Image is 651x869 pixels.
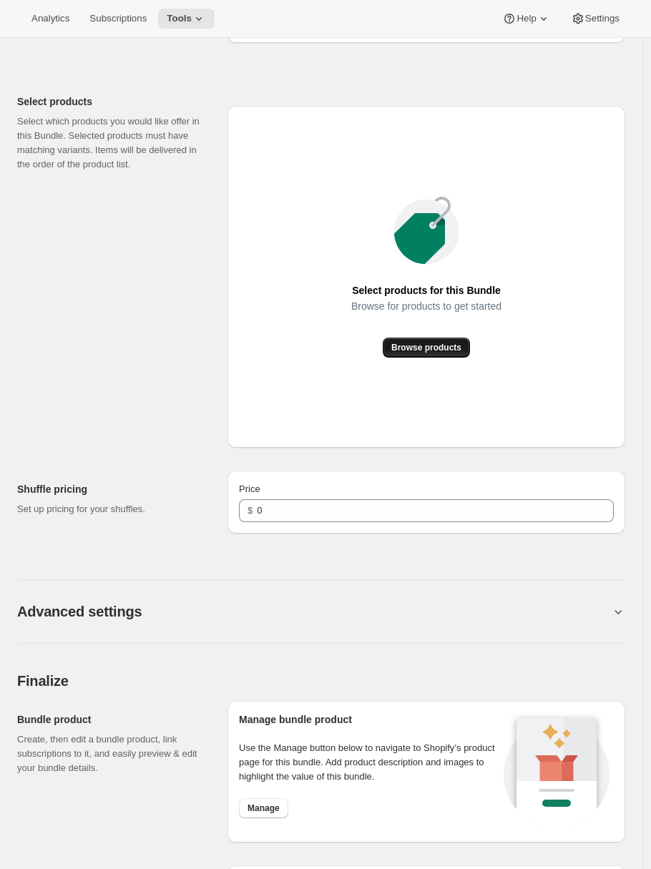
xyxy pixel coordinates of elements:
[352,280,501,300] span: Select products for this Bundle
[23,9,78,29] button: Analytics
[17,603,142,620] h2: Advanced settings
[17,114,205,172] p: Select which products you would like offer in this Bundle. Selected products must have matching v...
[17,482,205,496] h2: Shuffle pricing
[239,483,260,494] span: Price
[17,672,625,689] h2: Finalize
[562,9,628,29] button: Settings
[31,13,69,24] span: Analytics
[383,338,470,358] button: Browse products
[17,712,205,727] h2: Bundle product
[248,802,280,814] span: Manage
[494,9,559,29] button: Help
[248,505,253,516] span: $
[391,342,461,353] span: Browse products
[17,603,611,620] button: Advanced settings
[585,13,620,24] span: Settings
[239,712,499,727] h2: Manage bundle product
[351,296,501,316] span: Browse for products to get started
[158,9,215,29] button: Tools
[239,798,288,818] button: Manage
[257,499,592,522] input: 10.00
[239,741,499,784] p: Use the Manage button below to navigate to Shopify’s product page for this bundle. Add product de...
[17,94,205,109] h2: Select products
[17,732,205,775] p: Create, then edit a bundle product, link subscriptions to it, and easily preview & edit your bund...
[167,13,192,24] span: Tools
[81,9,155,29] button: Subscriptions
[517,13,536,24] span: Help
[17,502,205,516] p: Set up pricing for your shuffles.
[89,13,147,24] span: Subscriptions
